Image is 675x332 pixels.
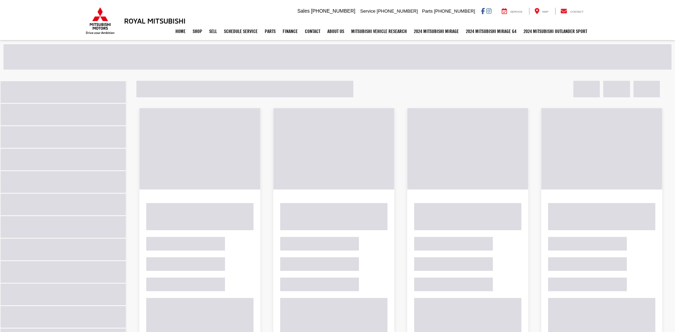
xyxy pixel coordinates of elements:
a: Shop [189,22,206,40]
span: Parts [422,8,432,14]
a: Facebook: Click to visit our Facebook page [481,8,485,14]
a: Parts: Opens in a new tab [261,22,279,40]
span: Service [510,10,522,13]
a: Contact [555,8,589,15]
span: [PHONE_NUMBER] [311,8,355,14]
a: Service [496,8,528,15]
a: Sell [206,22,220,40]
a: Finance [279,22,301,40]
span: Map [542,10,548,13]
a: Schedule Service: Opens in a new tab [220,22,261,40]
a: Mitsubishi Vehicle Research [348,22,410,40]
span: Service [360,8,375,14]
a: 2024 Mitsubishi Mirage [410,22,462,40]
a: Home [172,22,189,40]
a: Instagram: Click to visit our Instagram page [486,8,491,14]
img: Mitsubishi [84,7,116,34]
a: Contact [301,22,324,40]
a: About Us [324,22,348,40]
span: Sales [297,8,310,14]
span: Contact [570,10,584,13]
a: 2024 Mitsubishi Mirage G4 [462,22,520,40]
h3: Royal Mitsubishi [124,17,186,25]
a: 2024 Mitsubishi Outlander SPORT [520,22,591,40]
a: Map [529,8,554,15]
span: [PHONE_NUMBER] [434,8,475,14]
span: [PHONE_NUMBER] [377,8,418,14]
